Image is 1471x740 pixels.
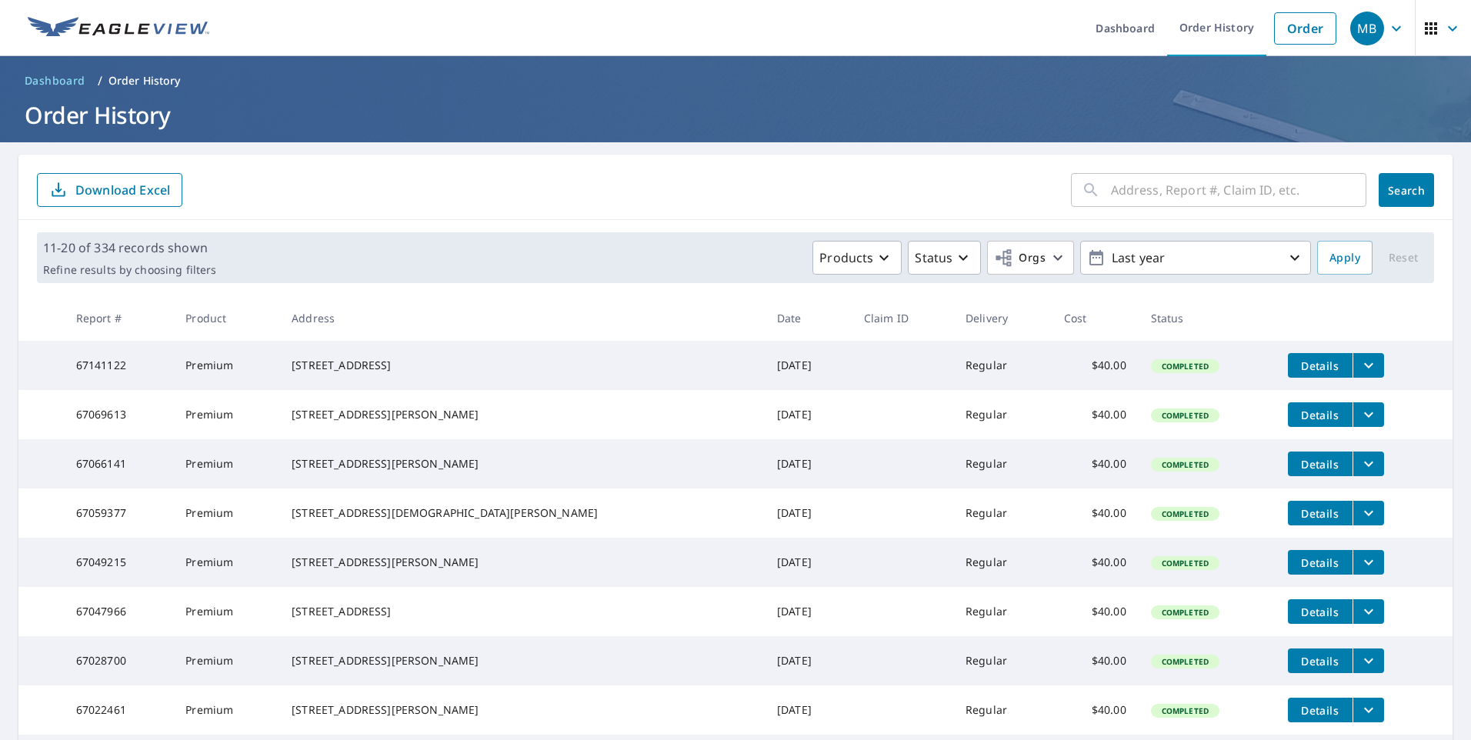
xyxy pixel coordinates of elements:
[1152,558,1218,568] span: Completed
[953,390,1052,439] td: Regular
[1139,295,1276,341] th: Status
[292,456,752,472] div: [STREET_ADDRESS][PERSON_NAME]
[994,248,1046,268] span: Orgs
[1297,457,1343,472] span: Details
[1052,295,1139,341] th: Cost
[765,538,852,587] td: [DATE]
[1353,550,1384,575] button: filesDropdownBtn-67049215
[1080,241,1311,275] button: Last year
[1052,587,1139,636] td: $40.00
[908,241,981,275] button: Status
[173,538,279,587] td: Premium
[64,488,174,538] td: 67059377
[98,72,102,90] li: /
[1288,648,1353,673] button: detailsBtn-67028700
[292,358,752,373] div: [STREET_ADDRESS]
[1329,248,1360,268] span: Apply
[1288,599,1353,624] button: detailsBtn-67047966
[765,488,852,538] td: [DATE]
[292,604,752,619] div: [STREET_ADDRESS]
[1288,698,1353,722] button: detailsBtn-67022461
[64,341,174,390] td: 67141122
[953,439,1052,488] td: Regular
[25,73,85,88] span: Dashboard
[18,68,92,93] a: Dashboard
[64,587,174,636] td: 67047966
[1297,555,1343,570] span: Details
[1288,353,1353,378] button: detailsBtn-67141122
[64,685,174,735] td: 67022461
[953,587,1052,636] td: Regular
[915,248,952,267] p: Status
[173,636,279,685] td: Premium
[64,439,174,488] td: 67066141
[765,390,852,439] td: [DATE]
[1353,501,1384,525] button: filesDropdownBtn-67059377
[953,295,1052,341] th: Delivery
[1353,648,1384,673] button: filesDropdownBtn-67028700
[1391,183,1422,198] span: Search
[173,685,279,735] td: Premium
[1297,408,1343,422] span: Details
[953,538,1052,587] td: Regular
[1152,459,1218,470] span: Completed
[1106,245,1286,272] p: Last year
[173,488,279,538] td: Premium
[173,439,279,488] td: Premium
[1052,341,1139,390] td: $40.00
[292,702,752,718] div: [STREET_ADDRESS][PERSON_NAME]
[173,587,279,636] td: Premium
[1317,241,1373,275] button: Apply
[64,295,174,341] th: Report #
[64,636,174,685] td: 67028700
[1288,452,1353,476] button: detailsBtn-67066141
[1152,410,1218,421] span: Completed
[1353,599,1384,624] button: filesDropdownBtn-67047966
[75,182,170,198] p: Download Excel
[64,390,174,439] td: 67069613
[1297,506,1343,521] span: Details
[173,295,279,341] th: Product
[765,439,852,488] td: [DATE]
[173,341,279,390] td: Premium
[292,407,752,422] div: [STREET_ADDRESS][PERSON_NAME]
[18,68,1453,93] nav: breadcrumb
[37,173,182,207] button: Download Excel
[1052,390,1139,439] td: $40.00
[765,295,852,341] th: Date
[1297,605,1343,619] span: Details
[765,636,852,685] td: [DATE]
[1297,703,1343,718] span: Details
[1297,358,1343,373] span: Details
[1052,685,1139,735] td: $40.00
[1052,488,1139,538] td: $40.00
[953,488,1052,538] td: Regular
[1288,402,1353,427] button: detailsBtn-67069613
[1353,353,1384,378] button: filesDropdownBtn-67141122
[1350,12,1384,45] div: MB
[173,390,279,439] td: Premium
[18,99,1453,131] h1: Order History
[1111,168,1366,212] input: Address, Report #, Claim ID, etc.
[292,653,752,668] div: [STREET_ADDRESS][PERSON_NAME]
[1152,508,1218,519] span: Completed
[852,295,953,341] th: Claim ID
[64,538,174,587] td: 67049215
[43,263,216,277] p: Refine results by choosing filters
[43,238,216,257] p: 11-20 of 334 records shown
[1288,550,1353,575] button: detailsBtn-67049215
[292,555,752,570] div: [STREET_ADDRESS][PERSON_NAME]
[1052,636,1139,685] td: $40.00
[1297,654,1343,668] span: Details
[765,587,852,636] td: [DATE]
[108,73,181,88] p: Order History
[1288,501,1353,525] button: detailsBtn-67059377
[28,17,209,40] img: EV Logo
[953,636,1052,685] td: Regular
[953,685,1052,735] td: Regular
[812,241,902,275] button: Products
[1353,452,1384,476] button: filesDropdownBtn-67066141
[1152,705,1218,716] span: Completed
[1353,402,1384,427] button: filesDropdownBtn-67069613
[987,241,1074,275] button: Orgs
